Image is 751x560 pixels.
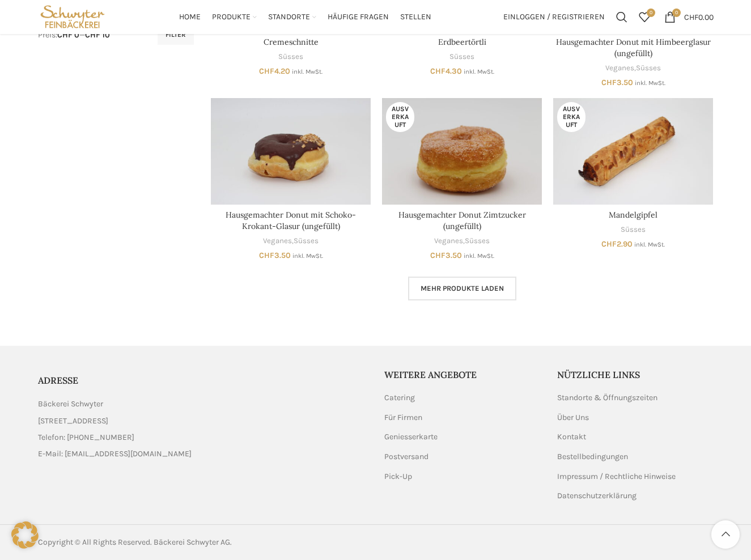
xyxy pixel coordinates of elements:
[634,241,665,248] small: inkl. MwSt.
[601,78,633,87] bdi: 3.50
[263,236,292,247] a: Veganes
[609,210,657,220] a: Mandelgipfel
[384,392,416,404] a: Catering
[259,66,274,76] span: CHF
[659,6,719,28] a: 0 CHF0.00
[264,37,319,47] a: Cremeschnitte
[328,6,389,28] a: Häufige Fragen
[647,9,655,17] span: 0
[211,236,371,247] div: ,
[211,98,371,205] a: Hausgemachter Donut mit Schoko-Krokant-Glasur (ungefüllt)
[38,415,108,427] span: [STREET_ADDRESS]
[557,451,629,463] a: Bestellbedingungen
[430,251,445,260] span: CHF
[292,68,323,75] small: inkl. MwSt.
[384,368,541,381] h5: Weitere Angebote
[430,66,445,76] span: CHF
[382,236,542,247] div: ,
[400,12,431,23] span: Stellen
[85,30,110,40] span: CHF 10
[465,236,490,247] a: Süsses
[633,6,656,28] div: Meine Wunschliste
[38,398,103,410] span: Bäckerei Schwyter
[672,9,681,17] span: 0
[684,12,698,22] span: CHF
[384,451,430,463] a: Postversand
[557,392,659,404] a: Standorte & Öffnungszeiten
[278,52,303,62] a: Süsses
[711,520,740,549] a: Scroll to top button
[635,79,665,87] small: inkl. MwSt.
[384,412,423,423] a: Für Firmen
[557,431,587,443] a: Kontakt
[179,12,201,23] span: Home
[421,284,504,293] span: Mehr Produkte laden
[179,6,201,28] a: Home
[553,63,713,74] div: ,
[557,490,638,502] a: Datenschutzerklärung
[226,210,356,231] a: Hausgemachter Donut mit Schoko-Krokant-Glasur (ungefüllt)
[610,6,633,28] a: Suchen
[386,102,414,132] span: Ausverkauft
[38,448,192,460] span: E-Mail: [EMAIL_ADDRESS][DOMAIN_NAME]
[601,78,617,87] span: CHF
[601,239,633,249] bdi: 2.90
[259,66,290,76] bdi: 4.20
[503,13,605,21] span: Einloggen / Registrieren
[430,251,462,260] bdi: 3.50
[38,375,78,386] span: ADRESSE
[557,412,590,423] a: Über Uns
[636,63,661,74] a: Süsses
[382,98,542,205] a: Hausgemachter Donut Zimtzucker (ungefüllt)
[464,252,494,260] small: inkl. MwSt.
[292,252,323,260] small: inkl. MwSt.
[556,37,711,58] a: Hausgemachter Donut mit Himbeerglasur (ungefüllt)
[430,66,462,76] bdi: 4.30
[212,6,257,28] a: Produkte
[601,239,617,249] span: CHF
[398,210,526,231] a: Hausgemachter Donut Zimtzucker (ungefüllt)
[268,6,316,28] a: Standorte
[38,29,110,41] div: Preis: —
[212,12,251,23] span: Produkte
[449,52,474,62] a: Süsses
[38,536,370,549] div: Copyright © All Rights Reserved. Bäckerei Schwyter AG.
[464,68,494,75] small: inkl. MwSt.
[259,251,274,260] span: CHF
[38,431,367,444] a: List item link
[633,6,656,28] a: 0
[328,12,389,23] span: Häufige Fragen
[294,236,319,247] a: Süsses
[498,6,610,28] a: Einloggen / Registrieren
[113,6,497,28] div: Main navigation
[605,63,634,74] a: Veganes
[434,236,463,247] a: Veganes
[557,102,585,132] span: Ausverkauft
[684,12,714,22] bdi: 0.00
[438,37,486,47] a: Erdbeertörtli
[408,277,516,300] a: Mehr Produkte laden
[400,6,431,28] a: Stellen
[259,251,291,260] bdi: 3.50
[384,471,413,482] a: Pick-Up
[553,98,713,205] a: Mandelgipfel
[268,12,310,23] span: Standorte
[621,224,646,235] a: Süsses
[158,24,194,45] button: Filter
[57,30,79,40] span: CHF 0
[557,471,677,482] a: Impressum / Rechtliche Hinweise
[384,431,439,443] a: Geniesserkarte
[557,368,714,381] h5: Nützliche Links
[38,11,108,21] a: Site logo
